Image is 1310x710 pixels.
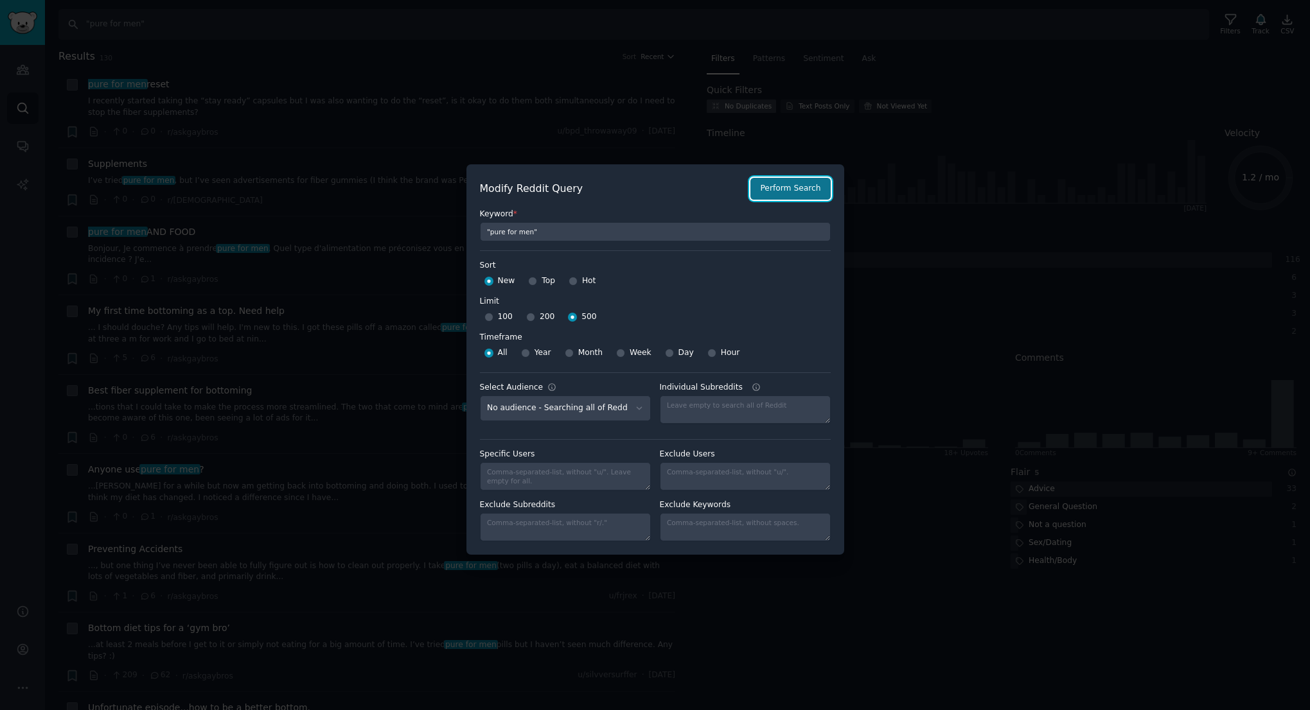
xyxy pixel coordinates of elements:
[498,347,508,359] span: All
[660,499,831,511] label: Exclude Keywords
[480,296,499,307] div: Limit
[535,347,551,359] span: Year
[542,275,555,287] span: Top
[721,347,740,359] span: Hour
[480,209,831,220] label: Keyword
[678,347,694,359] span: Day
[582,275,596,287] span: Hot
[750,178,830,200] button: Perform Search
[480,449,651,460] label: Specific Users
[480,260,831,272] label: Sort
[578,347,603,359] span: Month
[540,311,554,323] span: 200
[581,311,596,323] span: 500
[480,222,831,241] input: Keyword to search on Reddit
[660,382,831,394] label: Individual Subreddits
[480,327,831,343] label: Timeframe
[480,499,651,511] label: Exclude Subreddits
[630,347,651,359] span: Week
[480,382,544,394] div: Select Audience
[498,311,513,323] span: 100
[480,181,744,197] h2: Modify Reddit Query
[498,275,515,287] span: New
[660,449,831,460] label: Exclude Users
